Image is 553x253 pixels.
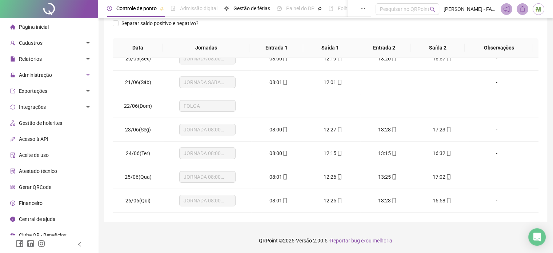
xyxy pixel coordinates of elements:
[19,24,49,30] span: Página inicial
[496,127,497,133] span: -
[430,7,435,12] span: search
[184,195,231,206] span: JORNADA 08:00-17:00
[269,56,282,62] span: 08:00
[282,174,288,179] span: mobile
[433,198,445,203] span: 16:58
[125,127,151,133] span: 23/06(Seg)
[324,150,336,156] span: 12:15
[303,38,357,58] th: Saída 1
[470,44,527,52] span: Observações
[357,38,411,58] th: Entrada 2
[269,79,282,85] span: 08:01
[10,169,15,174] span: solution
[391,151,397,156] span: mobile
[269,198,282,203] span: 08:01
[324,198,336,203] span: 12:25
[444,5,496,13] span: [PERSON_NAME] - FARMÁCIA MERAKI
[317,7,322,11] span: pushpin
[503,6,510,12] span: notification
[282,80,288,85] span: mobile
[324,127,336,133] span: 12:27
[378,150,391,156] span: 13:15
[282,198,288,203] span: mobile
[496,79,497,85] span: -
[19,152,49,158] span: Aceite de uso
[336,151,342,156] span: mobile
[171,6,176,11] span: file-done
[445,56,451,61] span: mobile
[10,137,15,142] span: api
[336,174,342,179] span: mobile
[19,120,62,126] span: Gestão de holerites
[269,150,282,156] span: 08:00
[124,103,152,109] span: 22/06(Dom)
[10,233,15,238] span: gift
[184,148,231,159] span: JORNADA 08:00-17:00
[19,88,47,94] span: Exportações
[180,5,217,11] span: Admissão digital
[10,217,15,222] span: info-circle
[125,56,151,62] span: 20/06(Sex)
[19,168,57,174] span: Atestado técnico
[19,232,67,238] span: Clube QR - Beneficios
[125,79,151,85] span: 21/06(Sáb)
[286,5,314,11] span: Painel do DP
[496,103,497,109] span: -
[445,198,451,203] span: mobile
[336,80,342,85] span: mobile
[269,174,282,180] span: 08:01
[445,174,451,179] span: mobile
[433,174,445,180] span: 17:02
[330,238,392,244] span: Reportar bug e/ou melhoria
[391,56,397,61] span: mobile
[77,242,82,247] span: left
[116,5,157,11] span: Controle de ponto
[184,100,231,111] span: FOLGA
[125,174,152,180] span: 25/06(Qua)
[445,151,451,156] span: mobile
[391,127,397,132] span: mobile
[10,120,15,126] span: apartment
[249,38,303,58] th: Entrada 1
[10,40,15,46] span: user-add
[233,5,270,11] span: Gestão de férias
[324,174,336,180] span: 12:26
[411,38,465,58] th: Saída 2
[336,198,342,203] span: mobile
[10,153,15,158] span: audit
[296,238,312,244] span: Versão
[496,150,497,156] span: -
[184,53,231,64] span: JORNADA 08:00-17:00
[16,240,23,247] span: facebook
[10,185,15,190] span: qrcode
[38,240,45,247] span: instagram
[533,4,544,15] img: 20511
[282,127,288,132] span: mobile
[496,56,497,62] span: -
[19,136,48,142] span: Acesso à API
[324,79,336,85] span: 12:01
[282,151,288,156] span: mobile
[391,198,397,203] span: mobile
[282,56,288,61] span: mobile
[10,56,15,62] span: file
[19,72,52,78] span: Administração
[160,7,164,11] span: pushpin
[338,5,384,11] span: Folha de pagamento
[336,127,342,132] span: mobile
[184,77,231,88] span: JORNADA SABADO 08:00-12:00
[126,150,150,156] span: 24/06(Ter)
[336,56,342,61] span: mobile
[10,104,15,110] span: sync
[10,88,15,94] span: export
[184,171,231,182] span: JORNADA 08:00-17:00
[433,56,445,62] span: 16:57
[378,56,391,62] span: 13:20
[119,19,201,27] span: Separar saldo positivo e negativo?
[328,6,333,11] span: book
[184,124,231,135] span: JORNADA 08:00-17:00
[378,198,391,203] span: 13:23
[277,6,282,11] span: dashboard
[360,6,365,11] span: ellipsis
[433,150,445,156] span: 16:32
